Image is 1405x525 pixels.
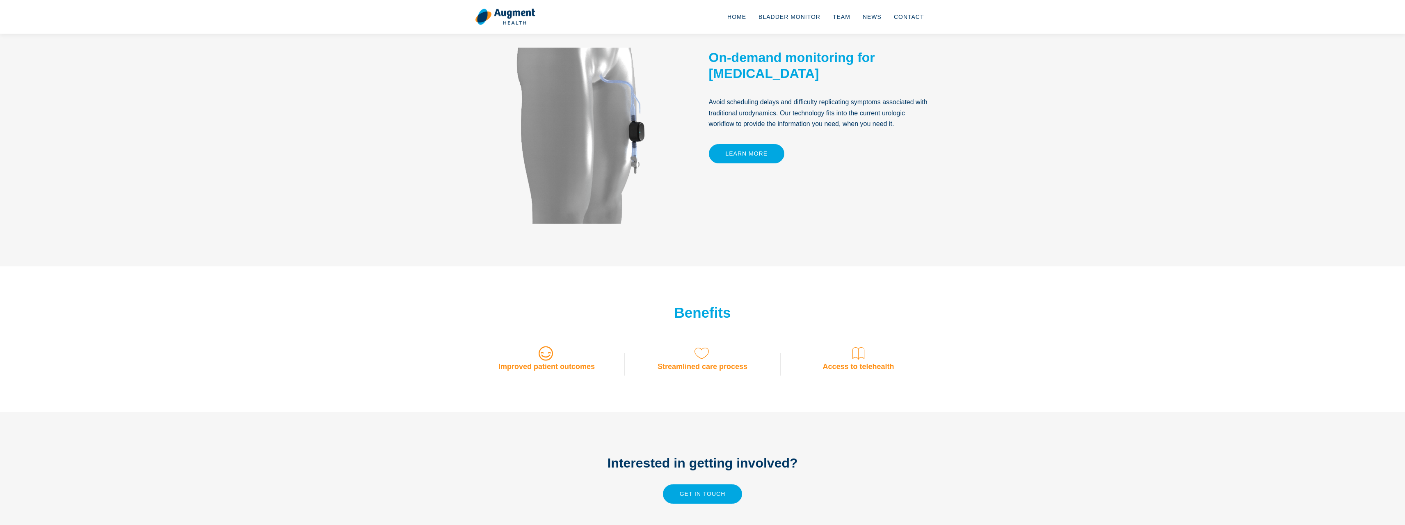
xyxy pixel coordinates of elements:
[721,3,752,30] a: Home
[475,362,619,371] h3: Improved patient outcomes
[709,50,930,81] h2: On-demand monitoring for [MEDICAL_DATA]
[592,453,813,473] h2: Interested in getting involved?
[888,3,930,30] a: Contact
[857,3,888,30] a: News
[709,97,930,129] p: Avoid scheduling delays and difficulty replicating symptoms associated with traditional urodynami...
[709,144,785,163] a: Learn More
[787,362,930,371] h3: Access to telehealth
[827,3,857,30] a: Team
[663,484,742,504] a: Get in touch
[475,8,535,25] img: logo
[752,3,827,30] a: Bladder Monitor
[592,304,813,321] h2: Benefits
[631,362,774,371] h3: Streamlined care process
